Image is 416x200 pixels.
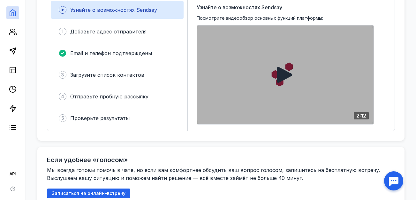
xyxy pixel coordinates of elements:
[61,115,64,121] span: 5
[47,190,130,196] a: Записаться на онлайн-встречу
[197,4,282,11] span: Узнайте о возможностях Sendsay
[70,115,130,121] span: Проверьте результаты
[62,28,64,35] span: 1
[47,167,382,181] span: Мы всегда готовы помочь в чате, но если вам комфортнее обсудить ваш вопрос голосом, запишитесь на...
[70,7,157,13] span: Узнайте о возможностях Sendsay
[70,28,147,35] span: Добавьте адрес отправителя
[61,72,64,78] span: 3
[70,93,148,100] span: Отправьте пробную рассылку
[354,112,369,119] div: 2:12
[70,50,152,56] span: Email и телефон подтверждены
[70,72,144,78] span: Загрузите список контактов
[197,15,323,21] span: Посмотрите видеообзор основных функций платформы:
[47,189,130,198] button: Записаться на онлайн-встречу
[61,93,64,100] span: 4
[47,156,128,164] h2: Если удобнее «голосом»
[52,191,125,196] span: Записаться на онлайн-встречу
